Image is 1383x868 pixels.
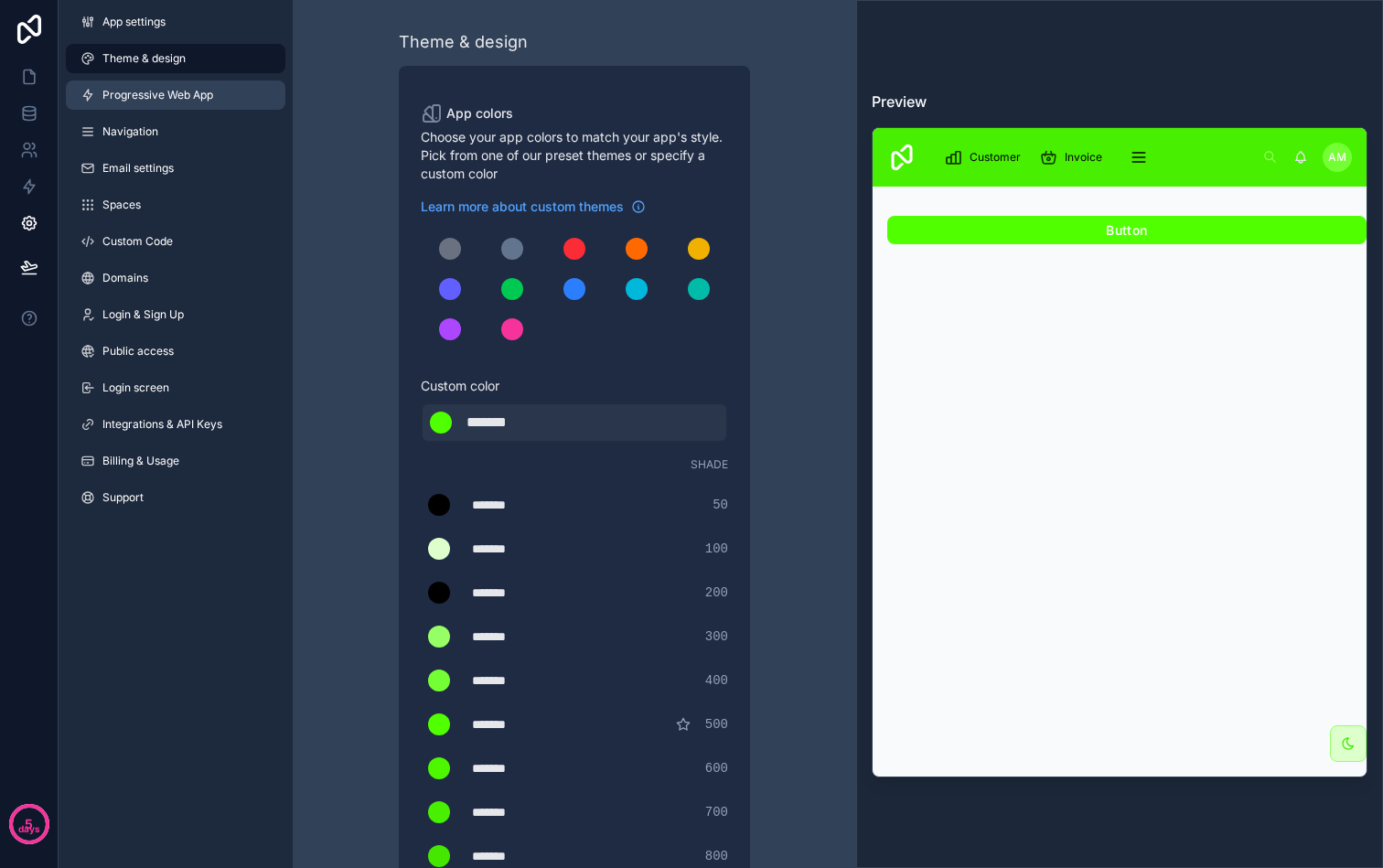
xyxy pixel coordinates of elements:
span: Billing & Usage [102,454,179,468]
span: Shade [691,457,728,472]
span: 200 [705,584,728,602]
span: 800 [705,847,728,865]
span: Progressive Web App [102,88,213,102]
span: Learn more about custom themes [421,198,624,216]
a: Login & Sign Up [66,300,285,329]
span: Support [102,490,144,505]
span: Email settings [102,161,174,176]
span: 500 [705,715,728,734]
span: Integrations & API Keys [102,417,222,432]
a: Spaces [66,190,285,220]
button: Button [887,216,1367,245]
img: App logo [887,143,917,172]
span: App colors [446,104,513,123]
a: Integrations & API Keys [66,410,285,439]
a: Customer [938,141,1034,174]
span: Navigation [102,124,158,139]
span: 100 [705,540,728,558]
span: 50 [713,496,728,514]
div: scrollable content [931,137,1253,177]
p: 5 [25,815,33,833]
span: Invoice [1065,150,1102,165]
a: Public access [66,337,285,366]
a: Domains [66,263,285,293]
p: days [18,822,40,837]
a: Progressive Web App [66,80,285,110]
a: Theme & design [66,44,285,73]
a: Invoice [1034,141,1115,174]
span: 700 [705,803,728,821]
a: Login screen [66,373,285,402]
span: Customer [970,150,1021,165]
a: App settings [66,7,285,37]
a: Navigation [66,117,285,146]
h3: Preview [872,91,1367,113]
span: Custom color [421,377,713,395]
a: Billing & Usage [66,446,285,476]
a: Support [66,483,285,512]
span: Custom Code [102,234,173,249]
span: 400 [705,671,728,690]
span: Public access [102,344,174,359]
span: Login & Sign Up [102,307,184,322]
span: 300 [705,627,728,646]
span: 600 [705,759,728,777]
span: AM [1328,150,1346,165]
span: Theme & design [102,51,186,66]
span: Choose your app colors to match your app's style. Pick from one of our preset themes or specify a... [421,128,728,183]
a: Custom Code [66,227,285,256]
a: Email settings [66,154,285,183]
span: Spaces [102,198,141,212]
a: Learn more about custom themes [421,198,646,216]
div: Theme & design [399,29,528,55]
span: Domains [102,271,148,285]
span: Login screen [102,380,169,395]
span: App settings [102,15,166,29]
